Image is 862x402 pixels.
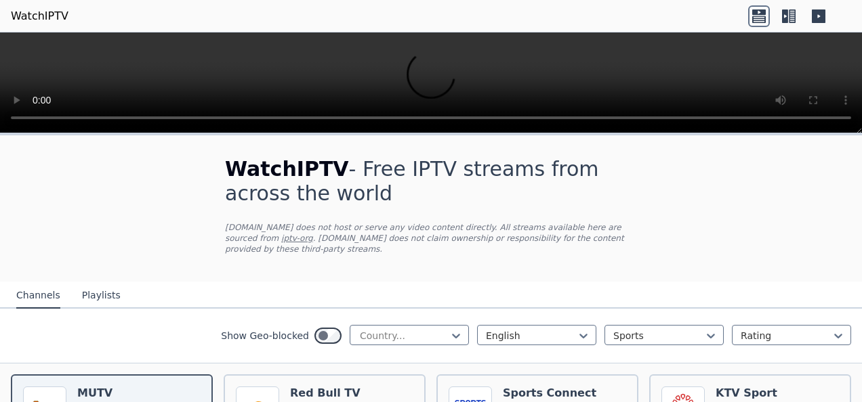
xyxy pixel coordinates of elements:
span: WatchIPTV [225,157,349,181]
a: WatchIPTV [11,8,68,24]
button: Playlists [82,283,121,309]
button: Channels [16,283,60,309]
label: Show Geo-blocked [221,329,309,342]
h6: MUTV [77,386,137,400]
h1: - Free IPTV streams from across the world [225,157,637,206]
h6: Sports Connect [503,386,596,400]
h6: Red Bull TV [290,386,361,400]
p: [DOMAIN_NAME] does not host or serve any video content directly. All streams available here are s... [225,222,637,254]
h6: KTV Sport [716,386,777,400]
a: iptv-org [281,233,313,243]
